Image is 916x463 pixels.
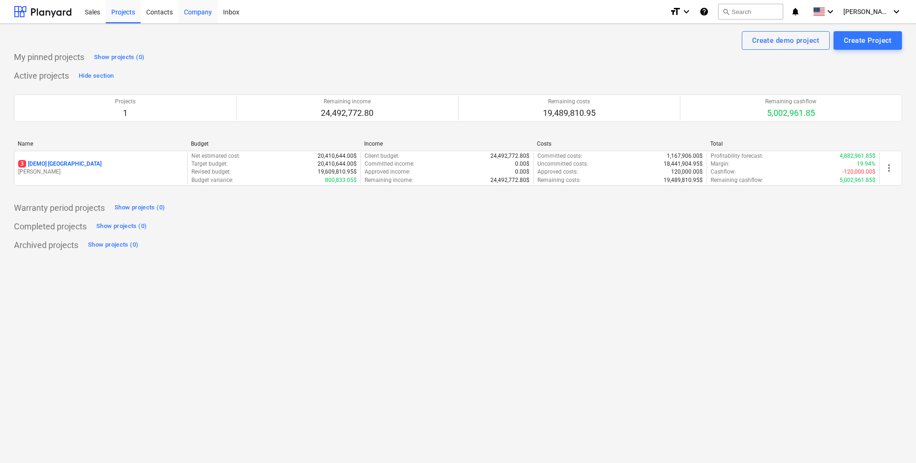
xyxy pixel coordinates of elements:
[325,176,357,184] p: 800,833.05$
[537,160,588,168] p: Uncommitted costs :
[364,141,530,147] div: Income
[14,221,87,232] p: Completed projects
[710,141,876,147] div: Total
[834,31,902,50] button: Create Project
[191,168,231,176] p: Revised budget :
[18,141,183,147] div: Name
[318,168,357,176] p: 19,609,810.95$
[711,160,730,168] p: Margin :
[191,152,240,160] p: Net estimated cost :
[14,240,78,251] p: Archived projects
[365,160,414,168] p: Committed income :
[664,160,703,168] p: 18,441,904.95$
[537,152,582,160] p: Committed costs :
[14,70,69,81] p: Active projects
[543,98,596,106] p: Remaining costs
[891,6,902,17] i: keyboard_arrow_down
[18,160,102,168] p: [DEMO] [GEOGRAPHIC_DATA]
[18,168,183,176] p: [PERSON_NAME]
[843,8,890,15] span: [PERSON_NAME]
[667,152,703,160] p: 1,167,906.00$
[883,162,895,174] span: more_vert
[742,31,830,50] button: Create demo project
[671,168,703,176] p: 120,000.00$
[842,168,875,176] p: -120,000.00$
[791,6,800,17] i: notifications
[318,152,357,160] p: 20,410,644.00$
[321,107,373,119] p: 24,492,772.80
[670,6,681,17] i: format_size
[840,152,875,160] p: 4,882,961.85$
[681,6,692,17] i: keyboard_arrow_down
[365,176,413,184] p: Remaining income :
[537,176,581,184] p: Remaining costs :
[92,50,147,65] button: Show projects (0)
[318,160,357,168] p: 20,410,644.00$
[112,201,167,215] button: Show projects (0)
[711,176,763,184] p: Remaining cashflow :
[18,160,26,168] span: 3
[752,34,820,47] div: Create demo project
[490,176,529,184] p: 24,492,772.80$
[191,176,233,184] p: Budget variance :
[191,160,228,168] p: Target budget :
[94,219,149,234] button: Show projects (0)
[79,71,114,81] div: Hide section
[537,168,578,176] p: Approved costs :
[664,176,703,184] p: 19,489,810.95$
[365,152,400,160] p: Client budget :
[321,98,373,106] p: Remaining income
[765,98,816,106] p: Remaining cashflow
[699,6,709,17] i: Knowledge base
[115,107,136,119] p: 1
[365,168,410,176] p: Approved income :
[191,141,357,147] div: Budget
[718,4,783,20] button: Search
[76,68,116,83] button: Hide section
[14,52,84,63] p: My pinned projects
[96,221,147,232] div: Show projects (0)
[515,160,529,168] p: 0.00$
[765,107,816,119] p: 5,002,961.85
[537,141,703,147] div: Costs
[543,107,596,119] p: 19,489,810.95
[857,160,875,168] p: 19.94%
[515,168,529,176] p: 0.00$
[722,8,730,15] span: search
[115,202,165,213] div: Show projects (0)
[869,418,916,463] iframe: Chat Widget
[711,168,736,176] p: Cashflow :
[844,34,892,47] div: Create Project
[88,240,138,250] div: Show projects (0)
[86,238,141,253] button: Show projects (0)
[115,98,136,106] p: Projects
[840,176,875,184] p: 5,002,961.85$
[18,160,183,176] div: 3[DEMO] [GEOGRAPHIC_DATA][PERSON_NAME]
[14,202,105,214] p: Warranty period projects
[490,152,529,160] p: 24,492,772.80$
[711,152,763,160] p: Profitability forecast :
[94,52,144,63] div: Show projects (0)
[825,6,836,17] i: keyboard_arrow_down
